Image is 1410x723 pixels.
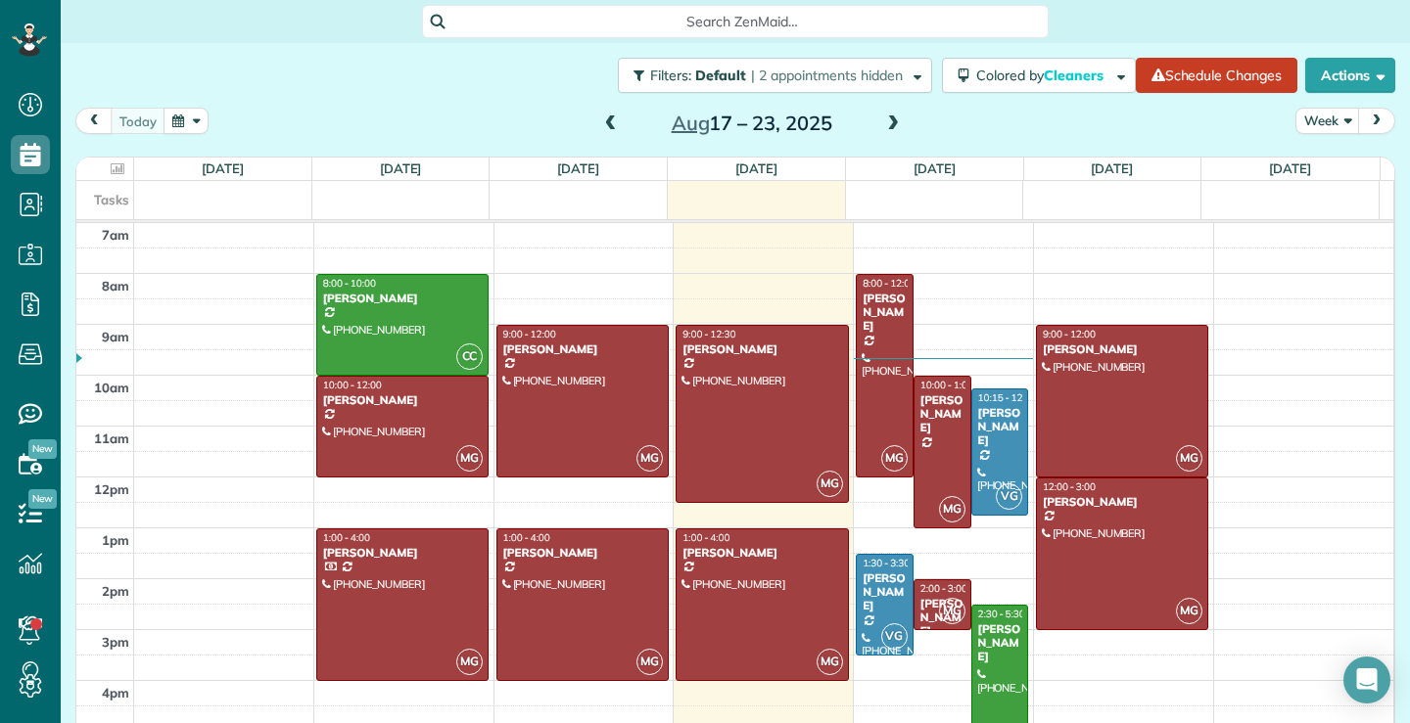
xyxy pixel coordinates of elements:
div: [PERSON_NAME] [977,406,1023,448]
button: next [1358,108,1395,134]
div: [PERSON_NAME] [681,342,842,356]
div: [PERSON_NAME] [502,342,663,356]
span: CC [456,343,483,370]
span: 11am [94,430,129,446]
button: Actions [1305,58,1395,93]
button: Colored byCleaners [942,58,1136,93]
span: 1:00 - 4:00 [682,531,729,544]
span: 1:30 - 3:30 [863,557,910,569]
span: 9:00 - 12:00 [503,328,556,340]
a: [DATE] [914,160,956,176]
span: 12:00 - 3:00 [1043,480,1096,493]
div: [PERSON_NAME] [919,597,965,639]
button: Week [1295,108,1360,134]
a: [DATE] [1091,160,1133,176]
span: MG [881,445,908,472]
span: Tasks [94,192,129,207]
div: [PERSON_NAME] [919,393,965,435]
div: [PERSON_NAME] [977,622,1023,664]
span: 1:00 - 4:00 [323,531,370,544]
span: Default [695,67,747,84]
span: 9:00 - 12:00 [1043,328,1096,340]
div: [PERSON_NAME] [322,546,483,560]
span: 1:00 - 4:00 [503,531,550,544]
div: [PERSON_NAME] [862,571,908,613]
span: MG [817,471,843,497]
span: Cleaners [1044,67,1106,84]
span: 3pm [102,634,129,650]
div: [PERSON_NAME] [1042,342,1202,356]
span: Colored by [976,67,1110,84]
span: MG [1176,445,1202,472]
a: Schedule Changes [1136,58,1297,93]
span: MG [636,649,663,675]
span: 9:00 - 12:30 [682,328,735,340]
h2: 17 – 23, 2025 [630,113,874,134]
span: 12pm [94,481,129,497]
span: MG [456,445,483,472]
span: | 2 appointments hidden [751,67,903,84]
span: MG [939,496,965,522]
span: MG [1176,598,1202,624]
span: 9am [102,329,129,344]
a: [DATE] [557,160,599,176]
span: Filters: [650,67,691,84]
span: 10:00 - 1:00 [920,379,973,391]
div: [PERSON_NAME] [502,546,663,560]
div: [PERSON_NAME] [1042,495,1202,509]
span: 2:30 - 5:30 [978,608,1025,620]
button: prev [75,108,113,134]
a: [DATE] [202,160,244,176]
div: Open Intercom Messenger [1343,656,1390,703]
span: 7am [102,227,129,243]
span: 8:00 - 12:00 [863,277,916,290]
span: MG [939,598,965,624]
span: 10:00 - 12:00 [323,379,382,391]
button: Filters: Default | 2 appointments hidden [618,58,932,93]
button: today [111,108,165,134]
span: 4pm [102,685,129,700]
a: [DATE] [380,160,422,176]
span: Aug [672,111,710,135]
span: 10am [94,380,129,395]
span: 8:00 - 10:00 [323,277,376,290]
span: 8am [102,278,129,294]
span: 10:15 - 12:45 [978,391,1037,404]
span: 2:00 - 3:00 [920,582,967,595]
span: New [28,439,57,459]
span: MG [636,445,663,472]
div: [PERSON_NAME] [681,546,842,560]
div: [PERSON_NAME] [322,393,483,407]
span: VG [881,623,908,650]
span: 1pm [102,532,129,548]
span: New [28,489,57,509]
a: [DATE] [735,160,777,176]
a: Filters: Default | 2 appointments hidden [608,58,932,93]
span: MG [817,649,843,675]
span: MG [456,649,483,675]
div: [PERSON_NAME] [862,292,908,334]
div: [PERSON_NAME] [322,292,483,305]
span: 2pm [102,583,129,599]
span: VG [996,483,1022,510]
a: [DATE] [1269,160,1311,176]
